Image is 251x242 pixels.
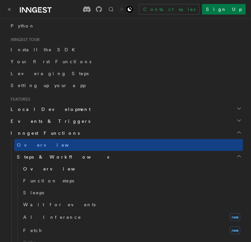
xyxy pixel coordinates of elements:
a: AI Inferencenew [21,211,243,224]
button: Toggle navigation [5,5,13,13]
button: Events & Triggers [8,115,243,127]
span: Wait for events [23,202,96,207]
span: Python [11,23,35,28]
button: Local Development [8,103,243,115]
span: Sleeps [23,190,44,195]
a: Fetchnew [21,224,243,237]
a: Leveraging Steps [8,68,243,79]
button: Steps & Workflows [14,151,243,163]
span: Install the SDK [11,47,79,52]
span: Local Development [8,106,91,113]
a: Python [8,20,243,32]
a: Overview [21,163,243,175]
span: Overview [17,142,85,148]
a: Setting up your app [8,79,243,91]
a: Install the SDK [8,44,243,56]
span: AI Inference [23,215,81,220]
a: Wait for events [21,199,243,211]
span: Steps & Workflows [14,154,109,160]
span: Features [8,97,30,102]
button: Toggle dark mode [118,5,134,13]
span: Leveraging Steps [11,71,89,76]
a: Overview [14,139,243,151]
button: Inngest Functions [8,127,243,139]
span: Inngest tour [8,37,40,42]
a: Your first Functions [8,56,243,68]
span: Setting up your app [11,83,86,88]
span: new [230,226,240,234]
button: Find something... [107,5,115,13]
a: Sleeps [21,187,243,199]
a: Contact sales [139,4,199,15]
span: new [230,213,240,221]
span: Inngest Functions [8,130,80,136]
span: Fetch [23,228,42,233]
span: Overview [23,166,91,171]
span: Function steps [23,178,74,183]
a: Sign Up [202,4,246,15]
span: Your first Functions [11,59,91,64]
span: Events & Triggers [8,118,90,124]
a: Function steps [21,175,243,187]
